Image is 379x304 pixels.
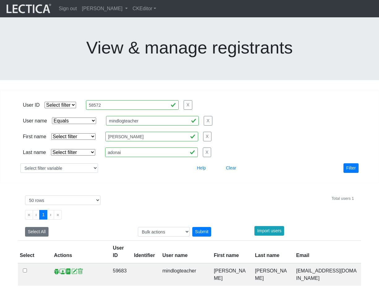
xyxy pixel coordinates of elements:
[203,148,211,157] button: X
[50,241,109,263] th: Actions
[23,133,46,140] div: First name
[25,227,49,237] button: Select All
[56,2,79,15] a: Sign out
[343,163,359,173] button: Filter
[66,268,71,275] span: reports
[77,268,83,275] span: delete
[23,101,40,109] div: User ID
[203,132,211,141] button: X
[130,241,159,263] th: Identifier
[210,241,251,263] th: First name
[60,268,66,275] span: Staff
[251,241,292,263] th: Last name
[292,263,361,286] td: [EMAIL_ADDRESS][DOMAIN_NAME]
[18,241,50,263] th: Select
[251,263,292,286] td: [PERSON_NAME]
[130,2,159,15] a: CKEditor
[159,263,210,286] td: mindlogteacher
[109,241,130,263] th: User ID
[25,210,354,220] ul: Pagination
[23,117,47,125] div: User name
[254,226,284,236] button: Import users
[159,241,210,263] th: User name
[79,2,130,15] a: [PERSON_NAME]
[194,163,209,173] button: Help
[331,195,354,201] div: Total users 1
[292,241,361,263] th: Email
[71,268,77,275] span: account update
[109,263,130,286] td: 59683
[210,263,251,286] td: [PERSON_NAME]
[204,116,212,126] button: X
[23,149,46,156] div: Last name
[184,100,192,110] button: X
[194,165,209,170] a: Help
[5,3,51,15] img: lecticalive
[192,227,211,237] div: Submit
[223,163,239,173] button: Clear
[39,210,47,220] button: Go to page 1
